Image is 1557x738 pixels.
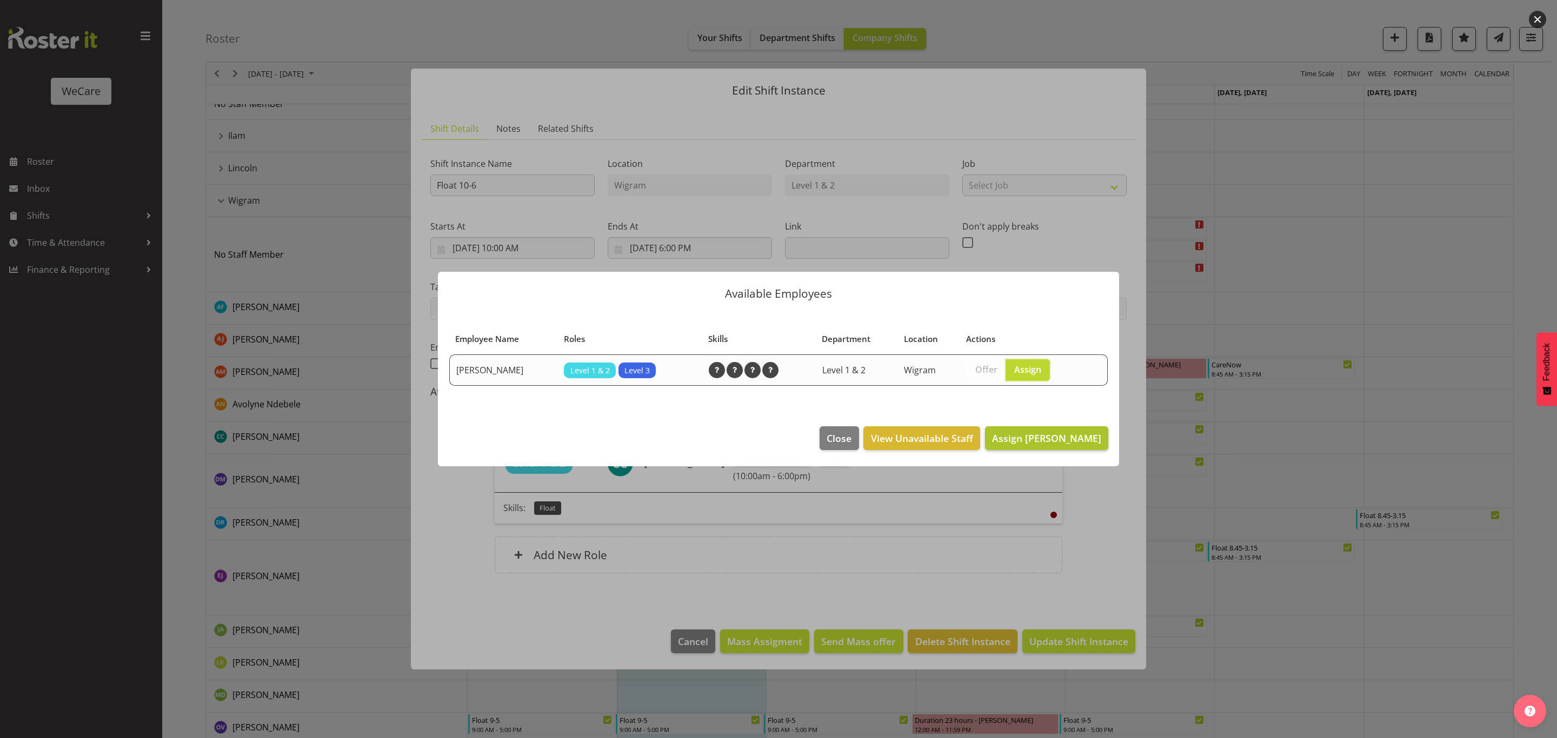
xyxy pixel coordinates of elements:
[449,354,557,386] td: [PERSON_NAME]
[820,426,859,450] button: Close
[624,365,650,377] span: Level 3
[822,364,866,376] span: Level 1 & 2
[904,333,954,345] div: Location
[827,431,851,445] span: Close
[904,364,936,376] span: Wigram
[570,365,610,377] span: Level 1 & 2
[564,333,696,345] div: Roles
[449,288,1108,299] p: Available Employees
[1542,343,1552,381] span: Feedback
[822,333,891,345] div: Department
[863,426,980,450] button: View Unavailable Staff
[708,333,809,345] div: Skills
[975,364,997,375] span: Offer
[1014,364,1041,375] span: Assign
[455,333,551,345] div: Employee Name
[966,333,1083,345] div: Actions
[992,432,1101,445] span: Assign [PERSON_NAME]
[871,431,973,445] span: View Unavailable Staff
[985,426,1108,450] button: Assign [PERSON_NAME]
[1536,332,1557,406] button: Feedback - Show survey
[1525,706,1535,716] img: help-xxl-2.png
